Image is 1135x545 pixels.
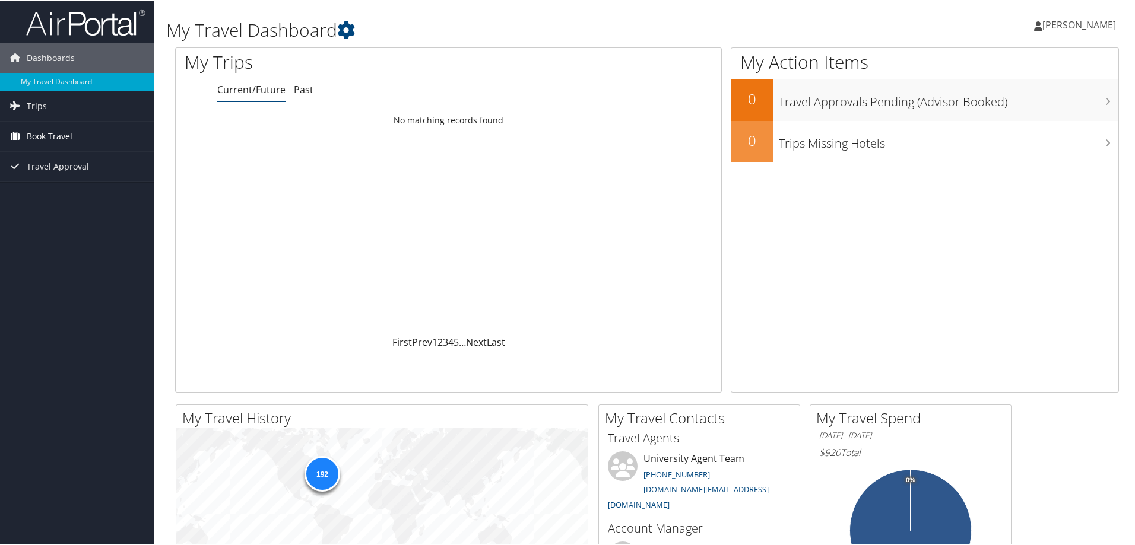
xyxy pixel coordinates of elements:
a: [DOMAIN_NAME][EMAIL_ADDRESS][DOMAIN_NAME] [608,483,769,509]
a: Current/Future [217,82,286,95]
a: 3 [443,334,448,348]
h2: 0 [731,129,773,149]
span: [PERSON_NAME] [1042,17,1116,30]
a: First [392,334,412,348]
a: 1 [432,334,437,348]
a: Last [487,334,505,348]
tspan: 0% [906,476,915,483]
a: 0Trips Missing Hotels [731,120,1118,161]
a: Prev [412,334,432,348]
h1: My Travel Dashboard [166,17,807,42]
a: [PHONE_NUMBER] [643,468,710,479]
a: 5 [454,334,459,348]
a: Next [466,334,487,348]
h1: My Action Items [731,49,1118,74]
img: airportal-logo.png [26,8,145,36]
a: 4 [448,334,454,348]
span: Travel Approval [27,151,89,180]
h3: Travel Agents [608,429,791,445]
a: 0Travel Approvals Pending (Advisor Booked) [731,78,1118,120]
span: … [459,334,466,348]
h2: My Travel History [182,407,588,427]
span: Book Travel [27,120,72,150]
h1: My Trips [185,49,485,74]
span: Trips [27,90,47,120]
h2: 0 [731,88,773,108]
h6: Total [819,445,1002,458]
li: University Agent Team [602,450,797,514]
h2: My Travel Contacts [605,407,800,427]
a: 2 [437,334,443,348]
h3: Travel Approvals Pending (Advisor Booked) [779,87,1118,109]
span: $920 [819,445,841,458]
span: Dashboards [27,42,75,72]
a: Past [294,82,313,95]
div: 192 [305,455,340,490]
h2: My Travel Spend [816,407,1011,427]
a: [PERSON_NAME] [1034,6,1128,42]
h6: [DATE] - [DATE] [819,429,1002,440]
h3: Account Manager [608,519,791,536]
td: No matching records found [176,109,721,130]
h3: Trips Missing Hotels [779,128,1118,151]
